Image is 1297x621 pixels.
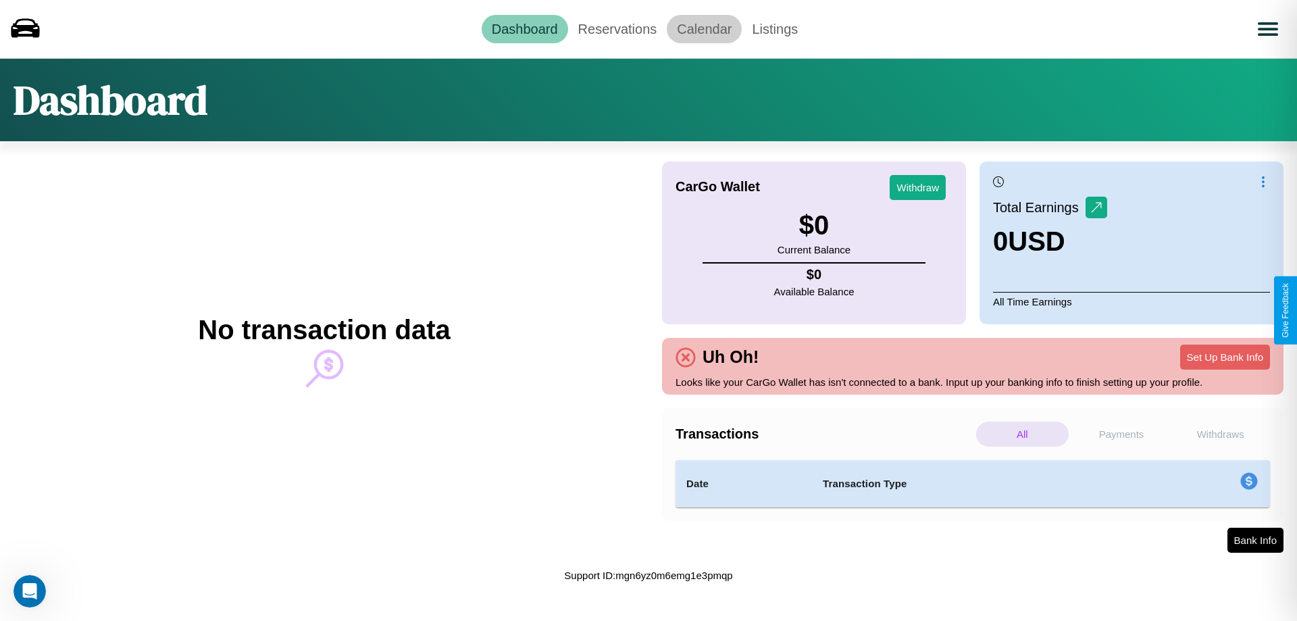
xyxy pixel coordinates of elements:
p: All [976,422,1069,447]
p: Current Balance [778,241,850,259]
iframe: Intercom live chat [14,575,46,607]
p: All Time Earnings [993,292,1270,311]
h2: No transaction data [198,315,450,345]
h4: $ 0 [774,267,855,282]
h4: Date [686,476,801,492]
a: Calendar [667,15,742,43]
p: Support ID: mgn6yz0m6emg1e3pmqp [564,566,732,585]
table: simple table [676,460,1270,507]
h4: CarGo Wallet [676,179,760,195]
button: Open menu [1249,10,1287,48]
p: Total Earnings [993,195,1086,220]
a: Listings [742,15,808,43]
button: Set Up Bank Info [1180,345,1270,370]
h3: $ 0 [778,210,850,241]
button: Withdraw [890,175,946,200]
p: Payments [1075,422,1168,447]
h4: Uh Oh! [696,347,765,367]
h4: Transaction Type [823,476,1129,492]
p: Available Balance [774,282,855,301]
div: Give Feedback [1281,283,1290,338]
p: Looks like your CarGo Wallet has isn't connected to a bank. Input up your banking info to finish ... [676,373,1270,391]
h1: Dashboard [14,72,207,128]
a: Dashboard [482,15,568,43]
h3: 0 USD [993,226,1107,257]
h4: Transactions [676,426,973,442]
p: Withdraws [1174,422,1267,447]
button: Bank Info [1227,528,1283,553]
a: Reservations [568,15,667,43]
